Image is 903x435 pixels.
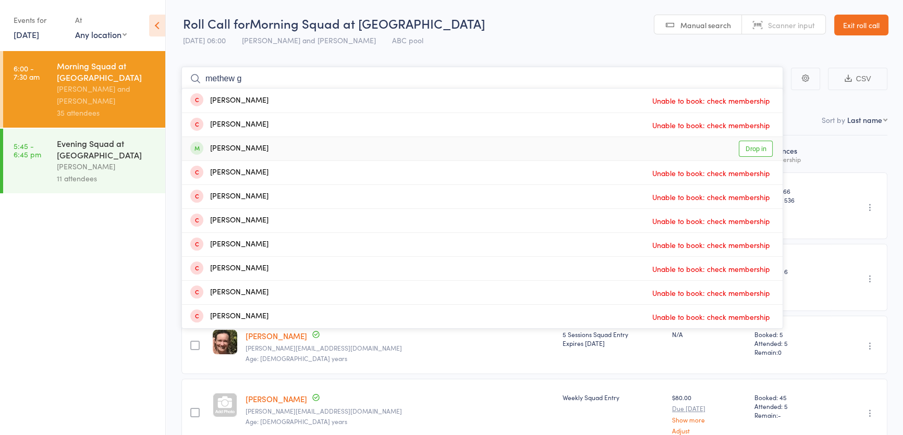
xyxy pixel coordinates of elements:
[213,330,237,354] img: image1625622530.png
[778,411,781,419] span: -
[242,35,376,45] span: [PERSON_NAME] and [PERSON_NAME]
[563,330,664,347] div: 5 Sessions Squad Entry
[650,261,773,277] span: Unable to book: check membership
[190,239,269,251] div: [PERSON_NAME]
[57,107,156,119] div: 35 attendees
[75,11,127,29] div: At
[754,187,827,195] span: Booked: 666
[672,427,746,434] a: Adjust
[181,67,783,91] input: Search by name
[672,416,746,423] a: Show more
[754,347,827,356] span: Remain:
[246,344,555,352] small: francesbell@live.co.uk
[754,267,827,276] span: Attended: 6
[834,15,888,35] a: Exit roll call
[3,129,165,193] a: 5:45 -6:45 pmEvening Squad at [GEOGRAPHIC_DATA][PERSON_NAME]11 attendees
[650,189,773,205] span: Unable to book: check membership
[650,117,773,133] span: Unable to book: check membership
[822,115,845,125] label: Sort by
[750,140,831,168] div: Atten­dances
[754,204,827,213] span: Remain:
[754,258,827,267] span: Booked: 7
[246,417,347,426] span: Age: [DEMOGRAPHIC_DATA] years
[190,263,269,275] div: [PERSON_NAME]
[3,51,165,128] a: 6:00 -7:30 amMorning Squad at [GEOGRAPHIC_DATA][PERSON_NAME] and [PERSON_NAME]35 attendees
[650,309,773,325] span: Unable to book: check membership
[57,83,156,107] div: [PERSON_NAME] and [PERSON_NAME]
[183,15,250,32] span: Roll Call for
[190,215,269,227] div: [PERSON_NAME]
[563,339,664,347] div: Expires [DATE]
[768,20,815,30] span: Scanner input
[190,167,269,179] div: [PERSON_NAME]
[754,156,827,163] div: for membership
[246,330,307,341] a: [PERSON_NAME]
[246,407,555,415] small: alan.boydell@gmail.com
[754,339,827,347] span: Attended: 5
[190,310,269,322] div: [PERSON_NAME]
[190,119,269,131] div: [PERSON_NAME]
[190,143,269,155] div: [PERSON_NAME]
[754,393,827,402] span: Booked: 45
[650,93,773,108] span: Unable to book: check membership
[190,287,269,299] div: [PERSON_NAME]
[75,29,127,40] div: Any location
[190,95,269,107] div: [PERSON_NAME]
[14,142,41,158] time: 5:45 - 6:45 pm
[672,393,746,434] div: $80.00
[650,285,773,301] span: Unable to book: check membership
[14,29,39,40] a: [DATE]
[246,393,307,404] a: [PERSON_NAME]
[14,64,40,81] time: 6:00 - 7:30 am
[754,411,827,419] span: Remain:
[739,141,773,157] a: Drop in
[847,115,882,125] div: Last name
[190,191,269,203] div: [PERSON_NAME]
[650,213,773,229] span: Unable to book: check membership
[57,60,156,83] div: Morning Squad at [GEOGRAPHIC_DATA]
[650,237,773,253] span: Unable to book: check membership
[754,402,827,411] span: Attended: 5
[672,330,746,339] div: N/A
[754,195,827,204] span: Attended: 536
[828,68,887,90] button: CSV
[57,172,156,184] div: 11 attendees
[57,160,156,172] div: [PERSON_NAME]
[250,15,485,32] span: Morning Squad at [GEOGRAPHIC_DATA]
[672,405,746,412] small: Due [DATE]
[57,138,156,160] div: Evening Squad at [GEOGRAPHIC_DATA]
[563,393,664,402] div: Weekly Squad Entry
[680,20,731,30] span: Manual search
[754,330,827,339] span: Booked: 5
[754,276,827,284] span: Remain:
[183,35,226,45] span: [DATE] 06:00
[392,35,423,45] span: ABC pool
[14,11,65,29] div: Events for
[650,165,773,181] span: Unable to book: check membership
[778,347,782,356] span: 0
[246,354,347,363] span: Age: [DEMOGRAPHIC_DATA] years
